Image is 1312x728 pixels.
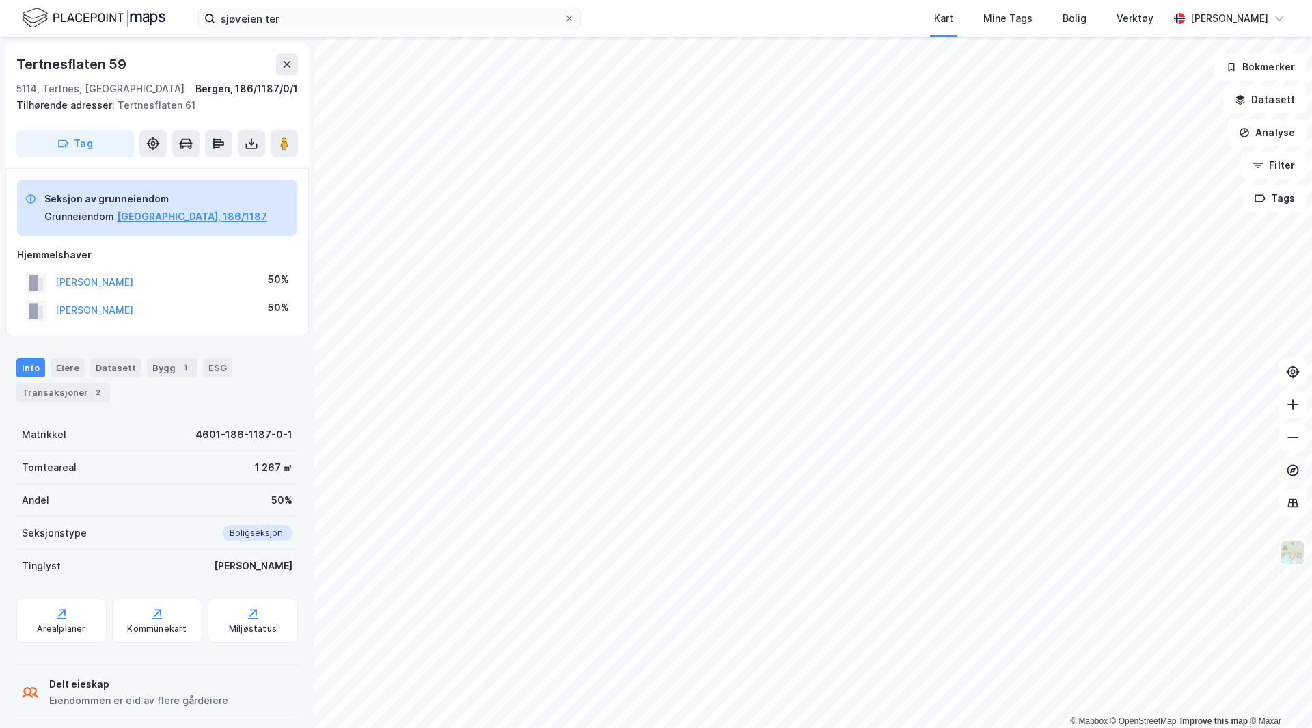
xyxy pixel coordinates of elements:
div: Kommunekart [127,623,187,634]
button: Analyse [1227,119,1307,146]
div: Miljøstatus [229,623,277,634]
div: Tertnesflaten 59 [16,53,129,75]
div: Eiendommen er eid av flere gårdeiere [49,692,228,709]
div: Datasett [90,358,141,377]
div: Matrikkel [22,427,66,443]
div: Bolig [1063,10,1086,27]
input: Søk på adresse, matrikkel, gårdeiere, leietakere eller personer [215,8,564,29]
div: Tomteareal [22,459,77,476]
div: 2 [91,386,105,399]
div: Seksjonstype [22,525,87,541]
div: Mine Tags [983,10,1033,27]
div: 4601-186-1187-0-1 [195,427,292,443]
button: Datasett [1223,86,1307,113]
div: Eiere [51,358,85,377]
button: Tag [16,130,134,157]
div: Transaksjoner [16,383,110,402]
div: Hjemmelshaver [17,247,297,263]
div: 50% [268,271,289,288]
div: 50% [268,299,289,316]
div: Info [16,358,45,377]
button: Filter [1241,152,1307,179]
div: Delt eieskap [49,676,228,692]
div: ESG [203,358,232,377]
div: Bygg [147,358,197,377]
span: Tilhørende adresser: [16,99,118,111]
div: Tertnesflaten 61 [16,97,287,113]
div: 1 [178,361,192,375]
a: OpenStreetMap [1110,716,1177,726]
div: 5114, Tertnes, [GEOGRAPHIC_DATA] [16,81,184,97]
div: Tinglyst [22,558,61,574]
div: 1 267 ㎡ [255,459,292,476]
div: 50% [271,492,292,509]
button: Bokmerker [1214,53,1307,81]
div: Grunneiendom [44,208,114,225]
div: Kart [934,10,953,27]
div: [PERSON_NAME] [1190,10,1268,27]
div: Arealplaner [37,623,85,634]
div: Andel [22,492,49,509]
div: Bergen, 186/1187/0/1 [195,81,298,97]
div: Seksjon av grunneiendom [44,191,267,207]
button: [GEOGRAPHIC_DATA], 186/1187 [117,208,267,225]
img: logo.f888ab2527a4732fd821a326f86c7f29.svg [22,6,165,30]
button: Tags [1243,185,1307,212]
img: Z [1280,539,1306,565]
a: Mapbox [1070,716,1108,726]
div: Verktøy [1117,10,1153,27]
div: [PERSON_NAME] [214,558,292,574]
iframe: Chat Widget [1244,662,1312,728]
div: Kontrollprogram for chat [1244,662,1312,728]
a: Improve this map [1180,716,1248,726]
